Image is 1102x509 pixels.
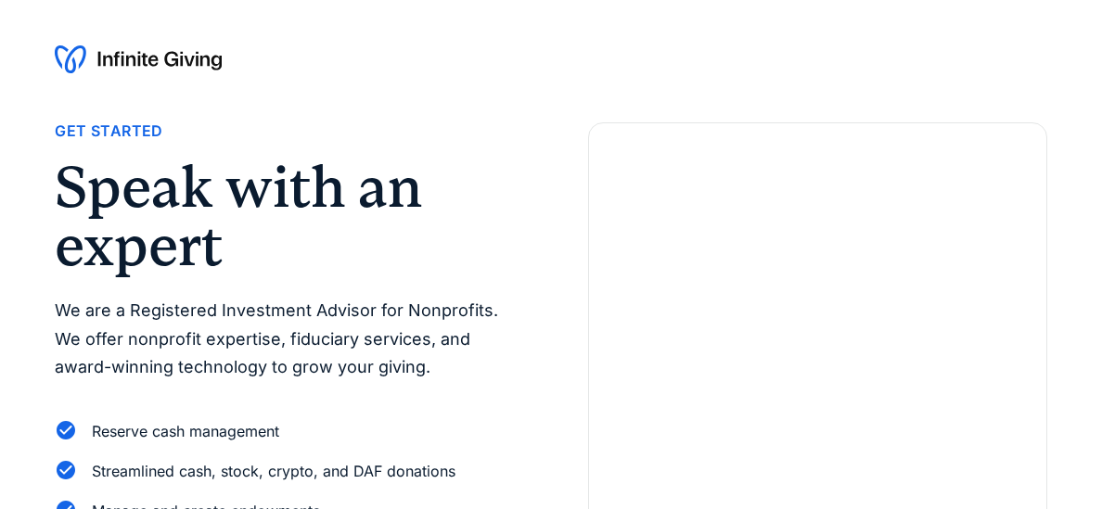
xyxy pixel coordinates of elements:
p: We are a Registered Investment Advisor for Nonprofits. We offer nonprofit expertise, fiduciary se... [55,297,514,382]
h2: Speak with an expert [55,159,514,274]
iframe: Form 0 [619,183,1017,497]
div: Reserve cash management [92,419,279,444]
div: Get Started [55,119,162,144]
div: Streamlined cash, stock, crypto, and DAF donations [92,459,455,484]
